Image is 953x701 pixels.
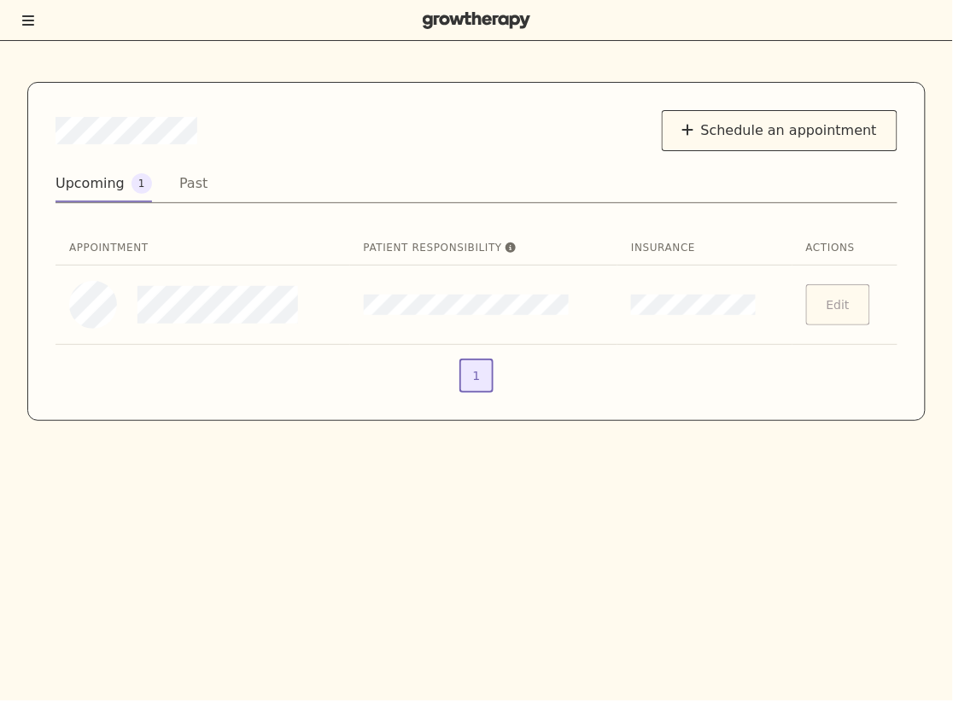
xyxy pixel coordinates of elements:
[56,231,350,266] th: Appointment
[56,359,897,393] nav: Pagination
[350,231,618,266] th: Patient Responsibility
[459,359,494,393] button: Current page, page 1
[806,284,870,325] button: Edit appointment
[506,242,516,253] svg: More info
[662,110,897,151] button: Schedule an appointment
[56,173,125,194] div: Upcoming
[423,12,531,29] img: Grow Therapy logo
[56,172,152,202] button: Upcoming1
[792,231,897,266] th: Actions
[179,172,208,202] button: Past
[20,12,36,29] button: Toggle menu
[806,284,884,325] div: Edit appointment
[179,173,208,194] div: Past
[132,173,152,194] div: 1
[617,231,792,266] th: Insurance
